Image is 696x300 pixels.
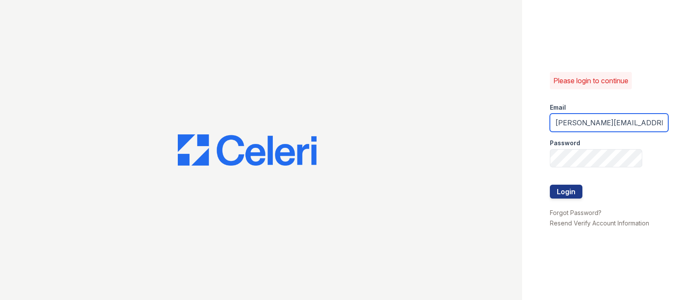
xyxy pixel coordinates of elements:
[550,103,566,112] label: Email
[550,185,582,199] button: Login
[178,134,317,166] img: CE_Logo_Blue-a8612792a0a2168367f1c8372b55b34899dd931a85d93a1a3d3e32e68fde9ad4.png
[550,139,580,147] label: Password
[553,75,628,86] p: Please login to continue
[550,219,649,227] a: Resend Verify Account Information
[550,209,601,216] a: Forgot Password?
